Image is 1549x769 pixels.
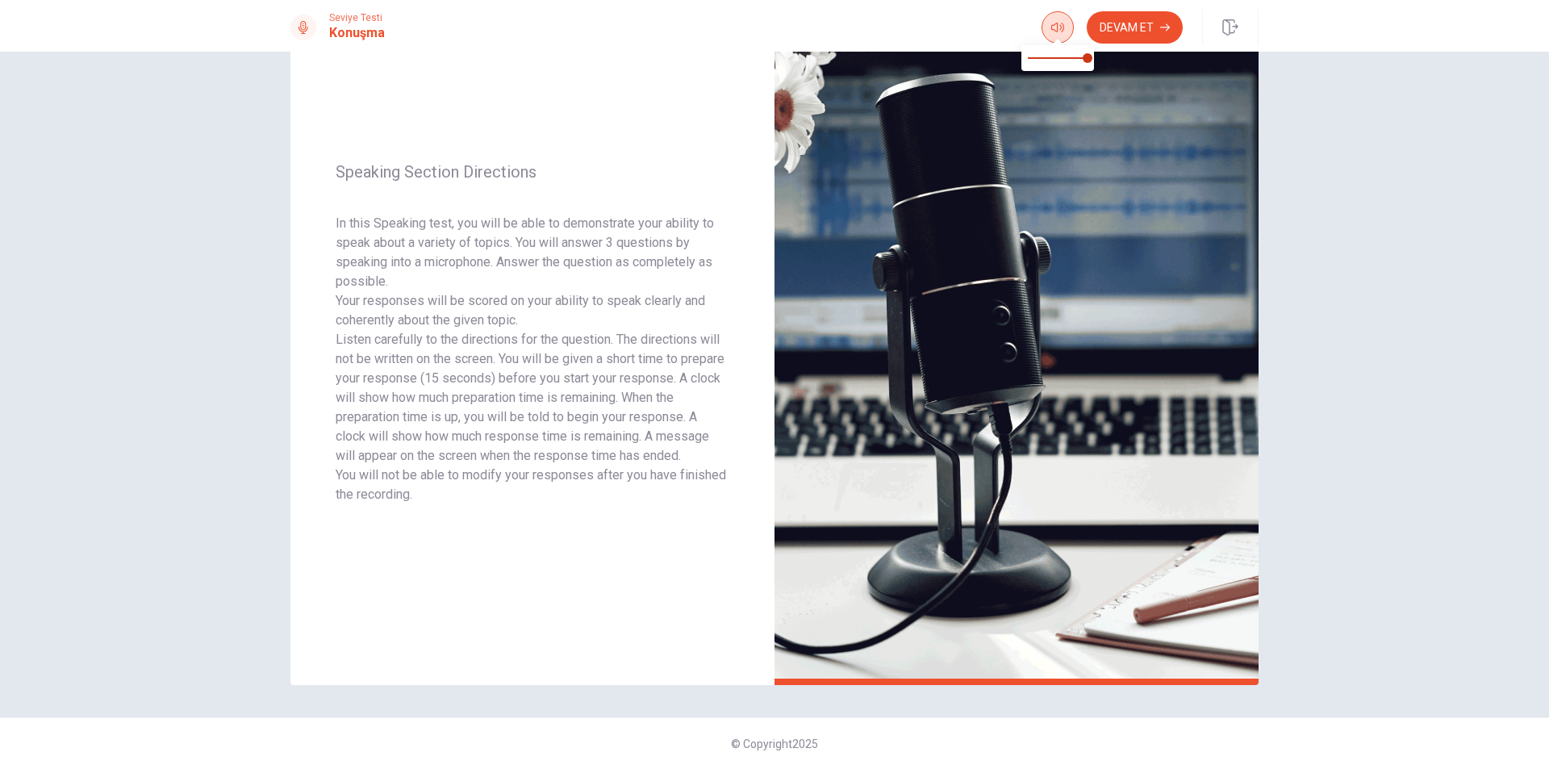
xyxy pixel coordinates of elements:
[336,466,729,504] p: You will not be able to modify your responses after you have finished the recording.
[336,162,729,182] span: Speaking Section Directions
[336,214,729,291] p: In this Speaking test, you will be able to demonstrate your ability to speak about a variety of t...
[329,12,385,23] span: Seviye Testi
[336,291,729,330] p: Your responses will be scored on your ability to speak clearly and coherently about the given topic.
[336,330,729,466] p: Listen carefully to the directions for the question. The directions will not be written on the sc...
[1087,11,1183,44] button: Devam Et
[731,738,818,750] span: © Copyright 2025
[329,23,385,43] h1: Konuşma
